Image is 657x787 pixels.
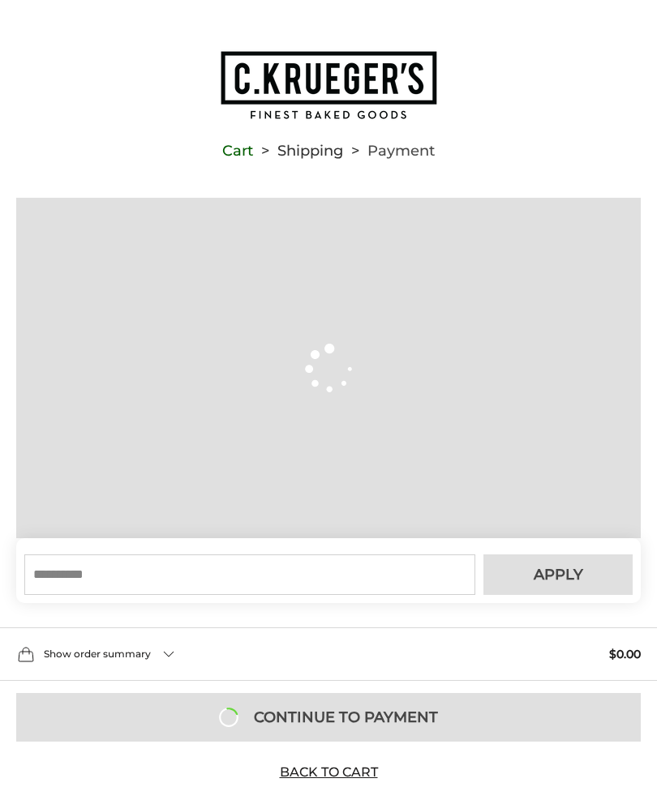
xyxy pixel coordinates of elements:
[44,649,151,659] span: Show order summary
[222,145,253,156] a: Cart
[253,145,343,156] li: Shipping
[272,763,385,781] a: Back to Cart
[219,49,438,121] img: C.KRUEGER'S
[534,567,583,582] span: Apply
[483,554,633,595] button: Apply
[367,145,435,156] span: Payment
[16,49,641,121] a: Go to home page
[609,648,641,660] span: $0.00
